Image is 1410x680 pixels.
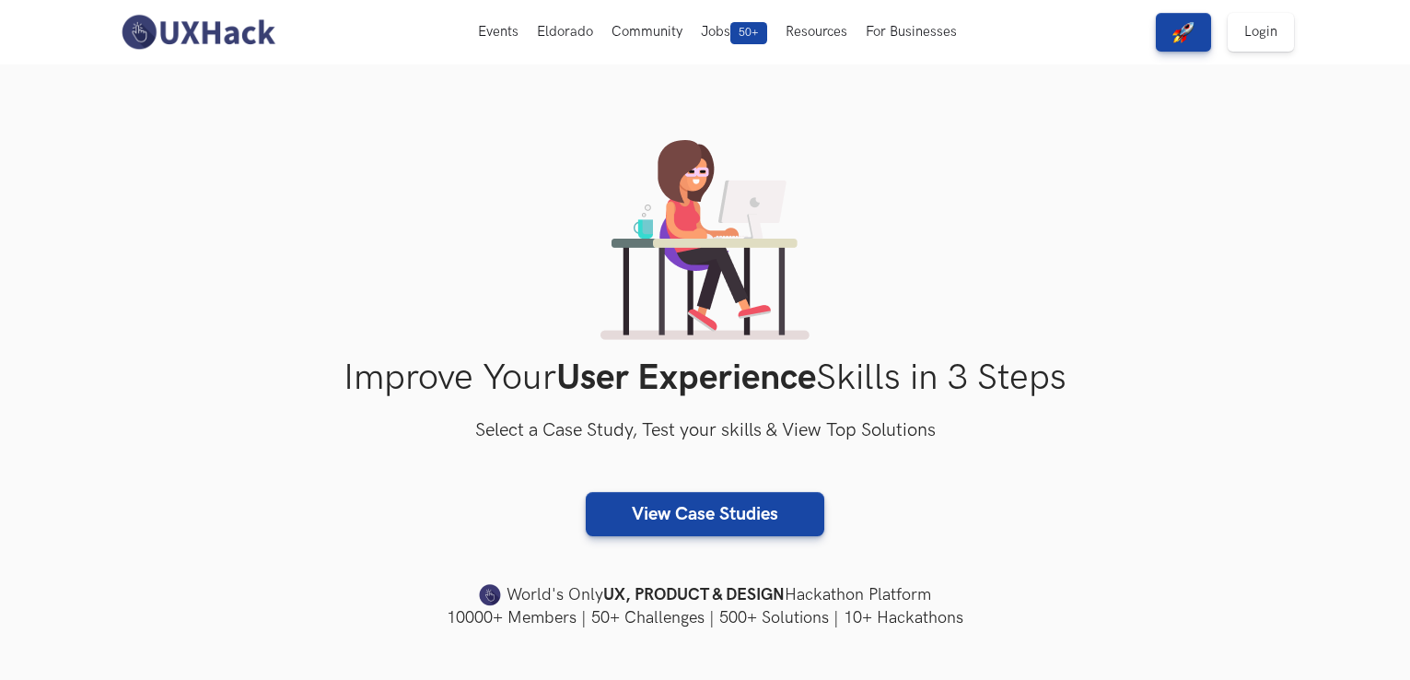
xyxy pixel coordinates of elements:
h3: Select a Case Study, Test your skills & View Top Solutions [116,416,1295,446]
span: 50+ [730,22,767,44]
img: rocket [1172,21,1194,43]
strong: User Experience [556,357,816,400]
a: View Case Studies [586,492,824,536]
strong: UX, PRODUCT & DESIGN [603,582,785,608]
img: lady working on laptop [600,140,810,340]
a: Login [1228,13,1294,52]
img: UXHack-logo.png [116,13,280,52]
img: uxhack-favicon-image.png [479,583,501,607]
h1: Improve Your Skills in 3 Steps [116,357,1295,400]
h4: 10000+ Members | 50+ Challenges | 500+ Solutions | 10+ Hackathons [116,606,1295,629]
h4: World's Only Hackathon Platform [116,582,1295,608]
